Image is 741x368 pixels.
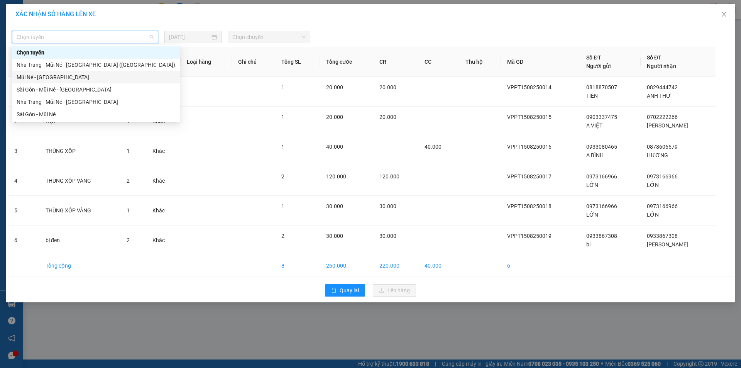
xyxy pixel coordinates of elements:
span: VPPT1508250015 [507,114,552,120]
span: 0818870507 [586,84,617,90]
span: bi [586,241,590,248]
td: THÙNG XỐP [39,136,120,166]
span: 0973166966 [647,203,678,209]
span: 0973166966 [586,173,617,180]
th: Loại hàng [181,47,232,77]
span: Số ĐT [586,54,601,61]
td: 8 [275,255,320,276]
span: A VIỆT [586,122,602,129]
span: LỚN [647,212,659,218]
td: 40.000 [418,255,459,276]
span: LỚN [586,182,598,188]
td: Khác [146,136,181,166]
span: 30.000 [326,233,343,239]
span: Số ĐT [647,54,661,61]
span: Chọn chuyến [232,31,306,43]
span: Quay lại [340,286,359,295]
span: 1 [127,207,130,214]
td: 260.000 [320,255,373,276]
span: 1 [281,114,284,120]
td: THÙNG XỐP VÀNG [39,196,120,226]
span: LỚN [586,212,598,218]
span: Người gửi [586,63,611,69]
span: 0702222266 [647,114,678,120]
span: 0973166966 [647,173,678,180]
span: 20.000 [326,84,343,90]
td: Tổng cộng [39,255,120,276]
span: 120.000 [379,173,399,180]
td: 4 [8,166,39,196]
span: 30.000 [379,233,396,239]
td: 5 [8,196,39,226]
span: VPPT1508250017 [507,173,552,180]
span: 0973166966 [586,203,617,209]
span: VPPT1508250016 [507,144,552,150]
div: Nha Trang - Mũi Né - Sài Gòn (Sáng) [12,59,180,71]
span: 1 [281,84,284,90]
span: 0878606579 [647,144,678,150]
th: STT [8,47,39,77]
td: 2 [8,107,39,136]
span: 0933867308 [586,233,617,239]
span: VPPT1508250018 [507,203,552,209]
td: Khác [146,226,181,255]
span: VPPT1508250014 [507,84,552,90]
td: Khác [146,196,181,226]
div: Sài Gòn - Mũi Né [17,110,175,119]
span: TIÊN [586,93,598,99]
th: CR [373,47,418,77]
th: Tổng cước [320,47,373,77]
span: 20.000 [379,84,396,90]
td: 6 [501,255,580,276]
div: Sài Gòn - Mũi Né - Nha Trang [12,83,180,96]
td: bị đen [39,226,120,255]
span: 40.000 [326,144,343,150]
th: Thu hộ [459,47,501,77]
td: 1 [8,77,39,107]
span: 1 [281,203,284,209]
span: 0829444742 [647,84,678,90]
span: XÁC NHẬN SỐ HÀNG LÊN XE [15,10,96,18]
div: Chọn tuyến [12,46,180,59]
span: Người nhận [647,63,676,69]
span: 0933080465 [586,144,617,150]
button: uploadLên hàng [373,284,416,297]
div: Nha Trang - Mũi Né - [GEOGRAPHIC_DATA] ([GEOGRAPHIC_DATA]) [17,61,175,69]
td: 3 [8,136,39,166]
span: 1 [127,148,130,154]
button: Close [713,4,735,25]
span: 30.000 [379,203,396,209]
span: [PERSON_NAME] [647,241,688,248]
th: CC [418,47,459,77]
th: Tổng SL [275,47,320,77]
input: 15/08/2025 [169,33,210,41]
button: rollbackQuay lại [325,284,365,297]
span: 20.000 [379,114,396,120]
span: 40.000 [425,144,442,150]
th: Mã GD [501,47,580,77]
div: Sài Gòn - Mũi Né [12,108,180,120]
div: Nha Trang - Mũi Né - Sài Gòn [12,96,180,108]
span: 2 [127,178,130,184]
span: 30.000 [326,203,343,209]
span: 120.000 [326,173,346,180]
span: [PERSON_NAME] [647,122,688,129]
div: Mũi Né - Sài Gòn [12,71,180,83]
td: 6 [8,226,39,255]
span: ANH THƯ [647,93,671,99]
div: Chọn tuyến [17,48,175,57]
span: 2 [281,173,284,180]
th: Ghi chú [232,47,275,77]
span: 0903337475 [586,114,617,120]
span: close [721,11,727,17]
td: Khác [146,166,181,196]
td: THÙNG XỐP VÀNG [39,166,120,196]
span: 1 [281,144,284,150]
div: Mũi Né - [GEOGRAPHIC_DATA] [17,73,175,81]
span: A BÌNH [586,152,604,158]
div: Nha Trang - Mũi Né - [GEOGRAPHIC_DATA] [17,98,175,106]
span: 2 [127,237,130,243]
span: HƯƠNG [647,152,668,158]
span: LỚN [647,182,659,188]
span: Chọn tuyến [17,31,154,43]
